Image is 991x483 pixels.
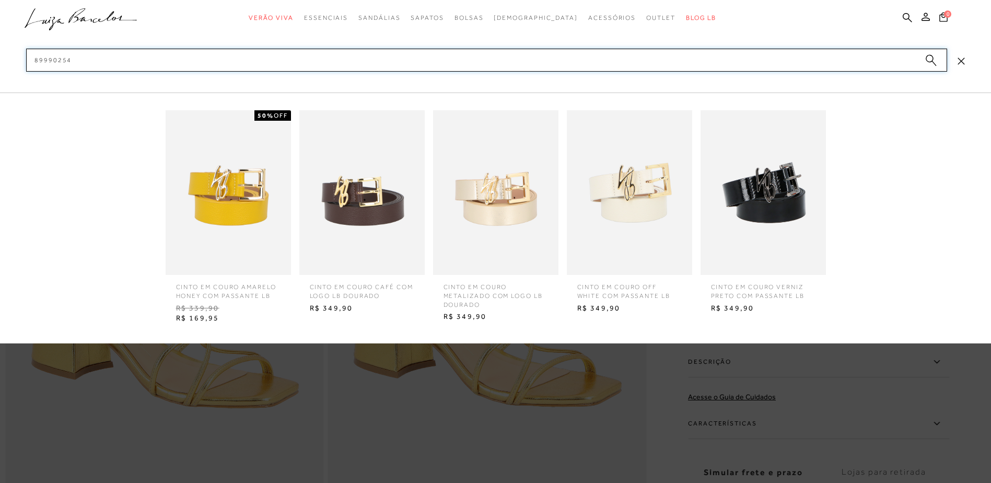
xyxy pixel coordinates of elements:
[168,310,288,326] span: R$ 169,95
[646,14,675,21] span: Outlet
[430,110,561,325] a: CINTO EM COURO METALIZADO COM LOGO LB DOURADO CINTO EM COURO METALIZADO COM LOGO LB DOURADO R$ 34...
[411,8,444,28] a: categoryNavScreenReaderText
[358,8,400,28] a: categoryNavScreenReaderText
[274,112,288,119] span: OFF
[258,112,274,119] strong: 50%
[168,301,288,316] span: R$ 339,90
[494,14,578,21] span: [DEMOGRAPHIC_DATA]
[302,275,422,301] span: CINTO EM COURO CAFÉ COM LOGO LB DOURADO
[936,11,951,26] button: 0
[411,14,444,21] span: Sapatos
[26,49,947,72] input: Buscar.
[299,110,425,275] img: CINTO EM COURO CAFÉ COM LOGO LB DOURADO
[168,275,288,301] span: CINTO EM COURO AMARELO HONEY COM PASSANTE LB
[686,14,716,21] span: BLOG LB
[703,275,823,301] span: CINTO EM COURO VERNIZ PRETO COM PASSANTE LB
[588,8,636,28] a: categoryNavScreenReaderText
[703,301,823,316] span: R$ 349,90
[304,8,348,28] a: categoryNavScreenReaderText
[569,301,690,316] span: R$ 349,90
[567,110,692,275] img: CINTO EM COURO OFF WHITE COM PASSANTE LB
[454,14,484,21] span: Bolsas
[646,8,675,28] a: categoryNavScreenReaderText
[686,8,716,28] a: BLOG LB
[494,8,578,28] a: noSubCategoriesText
[304,14,348,21] span: Essenciais
[564,110,695,316] a: CINTO EM COURO OFF WHITE COM PASSANTE LB CINTO EM COURO OFF WHITE COM PASSANTE LB R$ 349,90
[249,8,294,28] a: categoryNavScreenReaderText
[302,301,422,316] span: R$ 349,90
[297,110,427,316] a: CINTO EM COURO CAFÉ COM LOGO LB DOURADO CINTO EM COURO CAFÉ COM LOGO LB DOURADO R$ 349,90
[944,10,951,18] span: 0
[588,14,636,21] span: Acessórios
[249,14,294,21] span: Verão Viva
[163,110,294,326] a: CINTO EM COURO AMARELO HONEY COM PASSANTE LB 50%OFF CINTO EM COURO AMARELO HONEY COM PASSANTE LB ...
[436,309,556,325] span: R$ 349,90
[454,8,484,28] a: categoryNavScreenReaderText
[436,275,556,309] span: CINTO EM COURO METALIZADO COM LOGO LB DOURADO
[358,14,400,21] span: Sandálias
[698,110,829,316] a: CINTO EM COURO VERNIZ PRETO COM PASSANTE LB CINTO EM COURO VERNIZ PRETO COM PASSANTE LB R$ 349,90
[701,110,826,275] img: CINTO EM COURO VERNIZ PRETO COM PASSANTE LB
[433,110,558,275] img: CINTO EM COURO METALIZADO COM LOGO LB DOURADO
[166,110,291,275] img: CINTO EM COURO AMARELO HONEY COM PASSANTE LB
[569,275,690,301] span: CINTO EM COURO OFF WHITE COM PASSANTE LB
